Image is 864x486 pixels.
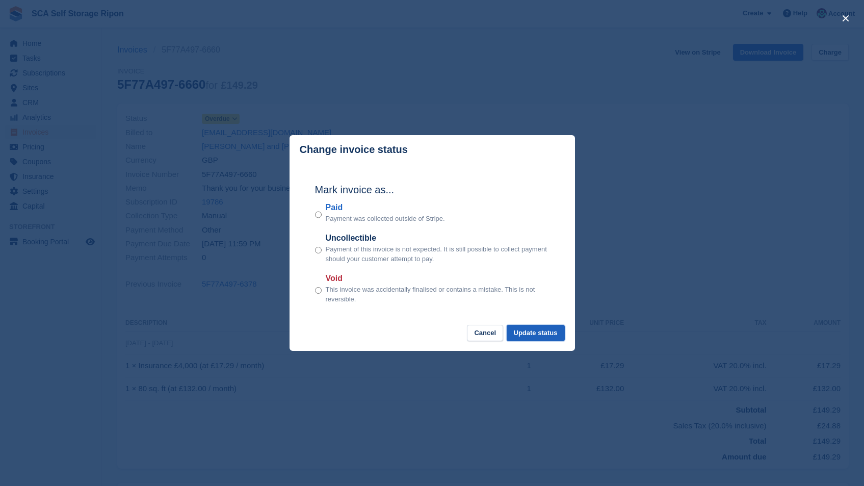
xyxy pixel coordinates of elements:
[300,144,408,156] p: Change invoice status
[326,232,549,244] label: Uncollectible
[326,244,549,264] p: Payment of this invoice is not expected. It is still possible to collect payment should your cust...
[837,10,854,27] button: close
[507,325,565,342] button: Update status
[326,214,445,224] p: Payment was collected outside of Stripe.
[467,325,503,342] button: Cancel
[326,201,445,214] label: Paid
[315,182,549,197] h2: Mark invoice as...
[326,285,549,304] p: This invoice was accidentally finalised or contains a mistake. This is not reversible.
[326,272,549,285] label: Void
